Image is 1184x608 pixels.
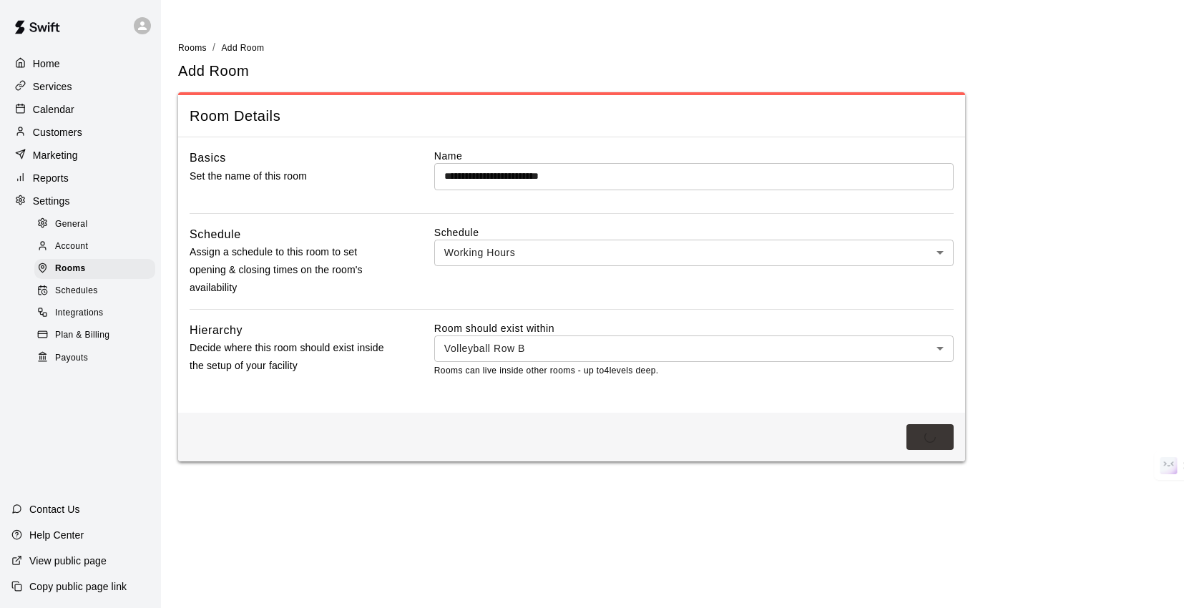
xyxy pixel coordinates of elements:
p: Services [33,79,72,94]
div: Plan & Billing [34,325,155,345]
a: Schedules [34,280,161,303]
div: Volleyball Row B [434,335,954,362]
a: General [34,213,161,235]
p: Calendar [33,102,74,117]
p: Decide where this room should exist inside the setup of your facility [190,339,388,375]
p: Reports [33,171,69,185]
p: Settings [33,194,70,208]
label: Name [434,149,954,163]
span: Schedules [55,284,98,298]
a: Marketing [11,144,150,166]
h6: Basics [190,149,226,167]
a: Account [34,235,161,258]
div: General [34,215,155,235]
p: Help Center [29,528,84,542]
span: Room Details [190,107,954,126]
span: Rooms [178,43,207,53]
nav: breadcrumb [178,40,1167,56]
h6: Schedule [190,225,241,244]
a: Integrations [34,303,161,325]
span: General [55,217,88,232]
a: Reports [11,167,150,189]
div: Schedules [34,281,155,301]
a: Rooms [34,258,161,280]
span: Account [55,240,88,254]
p: Copy public page link [29,579,127,594]
a: Customers [11,122,150,143]
div: Working Hours [434,240,954,266]
label: Schedule [434,225,954,240]
div: Rooms [34,259,155,279]
a: Payouts [34,347,161,369]
p: Contact Us [29,502,80,516]
h6: Hierarchy [190,321,243,340]
div: Payouts [34,348,155,368]
a: Rooms [178,41,207,53]
p: Rooms can live inside other rooms - up to 4 levels deep. [434,364,954,378]
p: Assign a schedule to this room to set opening & closing times on the room's availability [190,243,388,298]
p: Customers [33,125,82,139]
label: Room should exist within [434,321,954,335]
a: Home [11,53,150,74]
h5: Add Room [178,62,249,81]
p: Marketing [33,148,78,162]
p: Set the name of this room [190,167,388,185]
a: Settings [11,190,150,212]
a: Plan & Billing [34,325,161,347]
div: Account [34,237,155,257]
p: View public page [29,554,107,568]
a: Calendar [11,99,150,120]
a: Services [11,76,150,97]
span: Payouts [55,351,88,366]
div: Integrations [34,303,155,323]
li: / [212,40,215,55]
p: Home [33,57,60,71]
span: Integrations [55,306,104,320]
span: Plan & Billing [55,328,109,343]
span: Rooms [55,262,86,276]
span: Add Room [221,43,264,53]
